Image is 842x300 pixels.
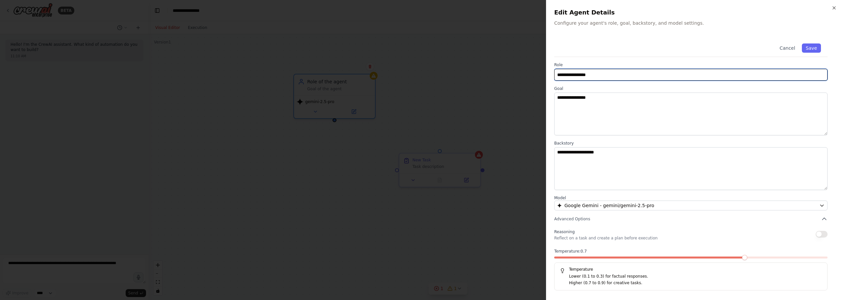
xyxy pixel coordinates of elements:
[554,216,828,222] button: Advanced Options
[554,216,590,222] span: Advanced Options
[554,8,834,17] h2: Edit Agent Details
[560,267,822,272] h5: Temperature
[554,141,828,146] label: Backstory
[776,43,799,53] button: Cancel
[554,20,834,26] p: Configure your agent's role, goal, backstory, and model settings.
[802,43,821,53] button: Save
[554,235,657,241] p: Reflect on a task and create a plan before execution
[564,202,654,209] span: Google Gemini - gemini/gemini-2.5-pro
[554,195,828,201] label: Model
[554,201,828,210] button: Google Gemini - gemini/gemini-2.5-pro
[554,86,828,91] label: Goal
[554,249,587,254] span: Temperature: 0.7
[554,62,828,68] label: Role
[569,280,822,286] p: Higher (0.7 to 0.9) for creative tasks.
[554,230,575,234] span: Reasoning
[569,273,822,280] p: Lower (0.1 to 0.3) for factual responses.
